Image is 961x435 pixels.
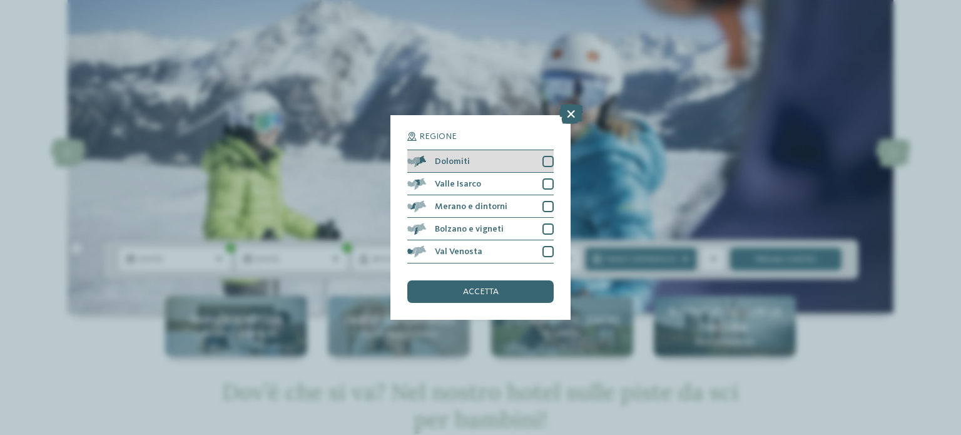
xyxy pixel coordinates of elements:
[435,157,470,166] span: Dolomiti
[435,202,507,211] span: Merano e dintorni
[463,287,499,296] span: accetta
[419,132,457,141] span: Regione
[435,247,482,256] span: Val Venosta
[435,180,481,188] span: Valle Isarco
[435,225,504,233] span: Bolzano e vigneti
